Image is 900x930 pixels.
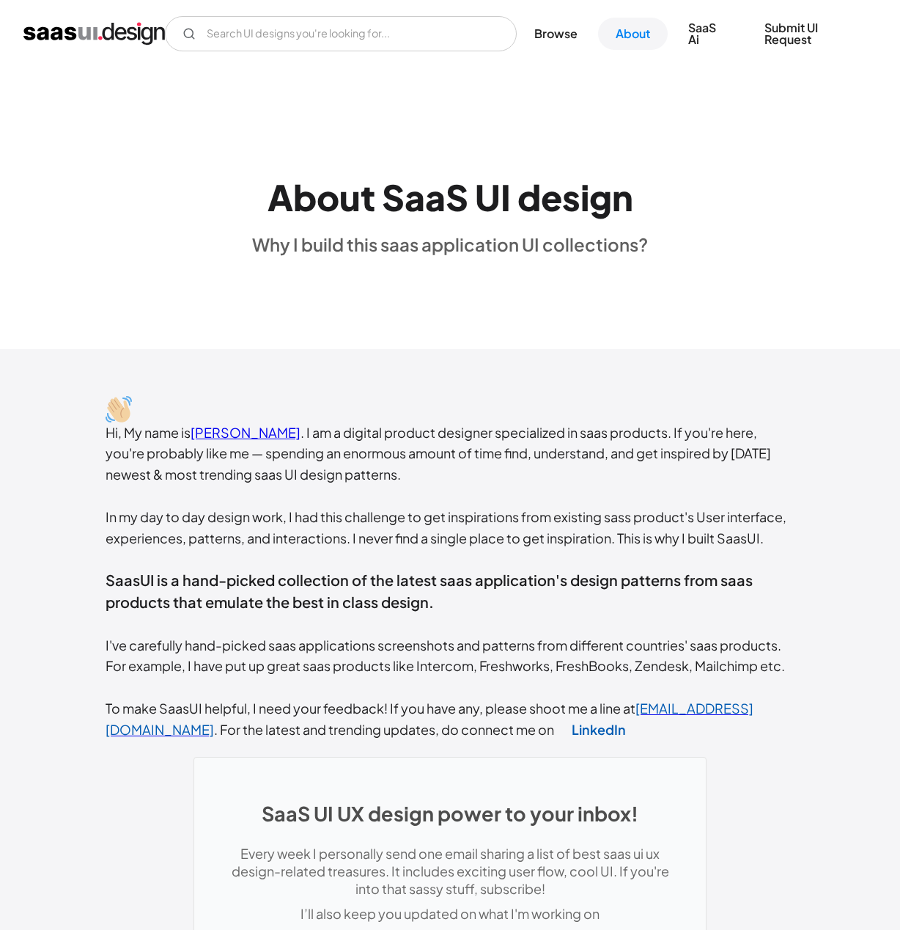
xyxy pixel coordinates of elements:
input: Search UI designs you're looking for... [165,16,517,51]
h1: About SaaS UI design [268,176,633,219]
p: I’ll also keep you updated on what I'm working on [224,905,676,923]
a: [EMAIL_ADDRESS][DOMAIN_NAME] [106,700,753,738]
form: Email Form [165,16,517,51]
a: home [23,22,165,45]
a: About [598,18,668,50]
a: LinkedIn [554,711,643,748]
div: Why I build this saas application UI collections? [252,233,648,255]
a: Browse [517,18,595,50]
div: Hi, My name is . I am a digital product designer specialized in saas products. If you're here, yo... [106,422,794,741]
a: SaaS Ai [671,12,744,56]
h1: SaaS UI UX design power to your inbox! [224,802,676,825]
span: SaasUI is a hand-picked collection of the latest saas application's design patterns from saas pro... [106,571,753,611]
a: Submit UI Request [747,12,877,56]
p: Every week I personally send one email sharing a list of best saas ui ux design-related treasures... [224,845,676,898]
a: [PERSON_NAME] [191,424,300,441]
